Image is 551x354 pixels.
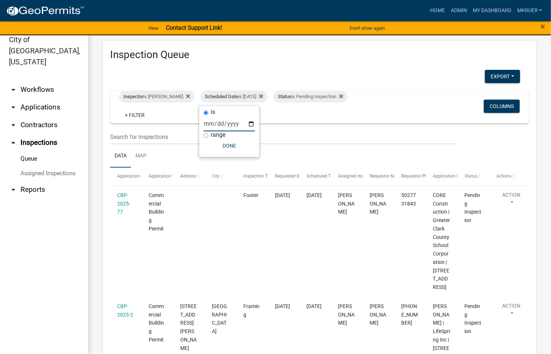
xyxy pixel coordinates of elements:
[448,4,470,18] a: Admin
[268,168,300,185] datatable-header-cell: Requested Date
[117,174,140,179] span: Application
[243,192,258,198] span: Footer
[211,132,226,138] label: range
[149,174,182,179] span: Application Type
[370,174,403,179] span: Requestor Name
[205,168,236,185] datatable-header-cell: City
[338,192,355,215] span: Mike Kruer
[117,192,130,215] a: CBP-2025-77
[363,168,395,185] datatable-header-cell: Requestor Name
[485,70,520,83] button: Export
[514,4,545,18] a: mkruer
[541,22,545,31] button: Close
[496,174,511,179] span: Actions
[119,91,195,103] div: is [PERSON_NAME]
[458,168,489,185] datatable-header-cell: Status
[110,129,457,144] input: Search for inspections
[173,168,205,185] datatable-header-cell: Address
[200,91,268,103] div: is [DATE]
[131,144,151,168] a: Map
[347,22,388,34] button: Don't show again
[180,303,197,351] span: 1060 SHARON DRIVE
[307,174,338,179] span: Scheduled Time
[338,303,355,326] span: Mike Kruer
[273,91,348,103] div: is Pending Inspection
[370,303,387,326] span: KEN
[145,22,162,34] a: View
[275,192,290,198] span: 09/19/2025
[142,168,173,185] datatable-header-cell: Application Type
[307,302,325,311] div: [DATE]
[370,192,387,215] span: Mike Kruer
[119,108,151,122] a: + Filter
[395,168,426,185] datatable-header-cell: Requestor Phone
[338,174,376,179] span: Assigned Inspector
[9,138,18,147] i: arrow_drop_up
[275,174,306,179] span: Requested Date
[9,85,18,94] i: arrow_drop_down
[243,303,260,318] span: Framing
[300,168,331,185] datatable-header-cell: Scheduled Time
[489,168,521,185] datatable-header-cell: Actions
[212,174,220,179] span: City
[470,4,514,18] a: My Dashboard
[166,24,222,31] strong: Contact Support Link!
[426,168,458,185] datatable-header-cell: Application Description
[427,4,448,18] a: Home
[278,94,291,99] span: Status
[110,49,529,61] h3: Inspection Queue
[433,174,479,179] span: Application Description
[433,192,450,290] span: CORE Construction | Greater Clark County School Corporation | 5300 State Road 62
[331,168,363,185] datatable-header-cell: Assigned Inspector
[149,192,164,232] span: Commercial Building Permit
[243,174,275,179] span: Inspection Type
[484,100,520,113] button: Columns
[402,174,435,179] span: Requestor Phone
[402,192,416,207] span: 5027731843
[9,185,18,194] i: arrow_drop_down
[465,174,478,179] span: Status
[465,303,482,334] span: Pending Inspection
[236,168,268,185] datatable-header-cell: Inspection Type
[205,94,238,99] span: Scheduled Date
[123,94,143,99] span: Inspector
[110,168,142,185] datatable-header-cell: Application
[402,303,418,326] span: 904-514-3059
[149,303,164,343] span: Commercial Building Permit
[275,303,290,309] span: 09/19/2025
[110,144,131,168] a: Data
[117,303,133,318] a: CBP-2025-2
[496,191,526,210] button: Action
[465,192,482,223] span: Pending Inspection
[211,110,215,115] label: is
[307,191,325,200] div: [DATE]
[212,303,227,334] span: JEFFERSONVILLE
[9,121,18,129] i: arrow_drop_down
[9,103,18,112] i: arrow_drop_down
[541,21,545,32] span: ×
[496,302,526,321] button: Action
[204,139,255,153] button: Done
[180,174,196,179] span: Address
